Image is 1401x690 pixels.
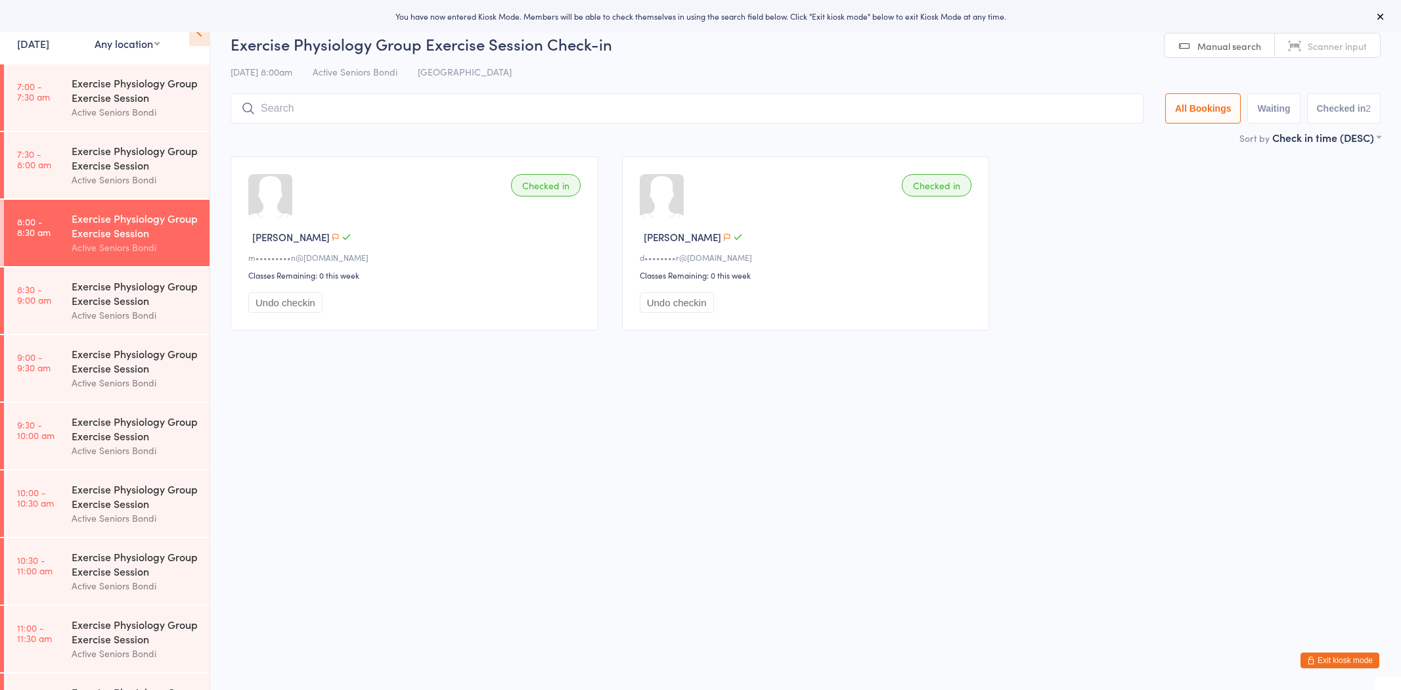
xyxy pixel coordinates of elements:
div: Active Seniors Bondi [72,172,198,187]
div: Exercise Physiology Group Exercise Session [72,549,198,578]
time: 10:30 - 11:00 am [17,555,53,576]
button: Undo checkin [640,292,714,313]
a: 11:00 -11:30 amExercise Physiology Group Exercise SessionActive Seniors Bondi [4,606,210,672]
label: Sort by [1239,131,1270,145]
span: [DATE] 8:00am [231,65,292,78]
div: Exercise Physiology Group Exercise Session [72,279,198,308]
time: 7:00 - 7:30 am [17,81,50,102]
div: Exercise Physiology Group Exercise Session [72,617,198,646]
div: Classes Remaining: 0 this week [640,269,976,281]
div: Exercise Physiology Group Exercise Session [72,143,198,172]
div: Any location [95,36,160,51]
div: Classes Remaining: 0 this week [248,269,585,281]
h2: Exercise Physiology Group Exercise Session Check-in [231,33,1381,55]
time: 10:00 - 10:30 am [17,487,54,508]
span: [PERSON_NAME] [252,230,330,244]
div: Exercise Physiology Group Exercise Session [72,482,198,511]
div: You have now entered Kiosk Mode. Members will be able to check themselves in using the search fie... [21,11,1380,22]
div: Exercise Physiology Group Exercise Session [72,211,198,240]
input: Search [231,93,1144,124]
a: 10:00 -10:30 amExercise Physiology Group Exercise SessionActive Seniors Bondi [4,471,210,537]
time: 11:00 - 11:30 am [17,622,52,643]
a: [DATE] [17,36,49,51]
a: 8:00 -8:30 amExercise Physiology Group Exercise SessionActive Seniors Bondi [4,200,210,266]
time: 9:00 - 9:30 am [17,352,51,373]
a: 9:30 -10:00 amExercise Physiology Group Exercise SessionActive Seniors Bondi [4,403,210,469]
div: m•••••••••n@[DOMAIN_NAME] [248,252,585,263]
div: Exercise Physiology Group Exercise Session [72,76,198,104]
a: 10:30 -11:00 amExercise Physiology Group Exercise SessionActive Seniors Bondi [4,538,210,605]
button: Checked in2 [1307,93,1381,124]
div: Active Seniors Bondi [72,511,198,526]
span: Scanner input [1308,39,1367,53]
div: Exercise Physiology Group Exercise Session [72,346,198,375]
div: Active Seniors Bondi [72,104,198,120]
button: Exit kiosk mode [1301,653,1379,668]
button: All Bookings [1165,93,1241,124]
span: Manual search [1197,39,1261,53]
time: 8:30 - 9:00 am [17,284,51,305]
div: Exercise Physiology Group Exercise Session [72,414,198,443]
div: Checked in [902,174,971,196]
time: 8:00 - 8:30 am [17,216,51,237]
button: Waiting [1247,93,1300,124]
div: d••••••••r@[DOMAIN_NAME] [640,252,976,263]
a: 8:30 -9:00 amExercise Physiology Group Exercise SessionActive Seniors Bondi [4,267,210,334]
a: 9:00 -9:30 amExercise Physiology Group Exercise SessionActive Seniors Bondi [4,335,210,402]
div: Checked in [511,174,581,196]
a: 7:30 -8:00 amExercise Physiology Group Exercise SessionActive Seniors Bondi [4,132,210,198]
span: [GEOGRAPHIC_DATA] [418,65,512,78]
div: Active Seniors Bondi [72,308,198,323]
span: [PERSON_NAME] [644,230,721,244]
div: Active Seniors Bondi [72,240,198,255]
time: 9:30 - 10:00 am [17,419,55,440]
div: Active Seniors Bondi [72,646,198,661]
time: 7:30 - 8:00 am [17,149,51,170]
div: Active Seniors Bondi [72,578,198,593]
div: Check in time (DESC) [1272,130,1381,145]
div: 2 [1366,103,1371,114]
button: Undo checkin [248,292,322,313]
span: Active Seniors Bondi [313,65,397,78]
a: 7:00 -7:30 amExercise Physiology Group Exercise SessionActive Seniors Bondi [4,64,210,131]
div: Active Seniors Bondi [72,443,198,458]
div: Active Seniors Bondi [72,375,198,390]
